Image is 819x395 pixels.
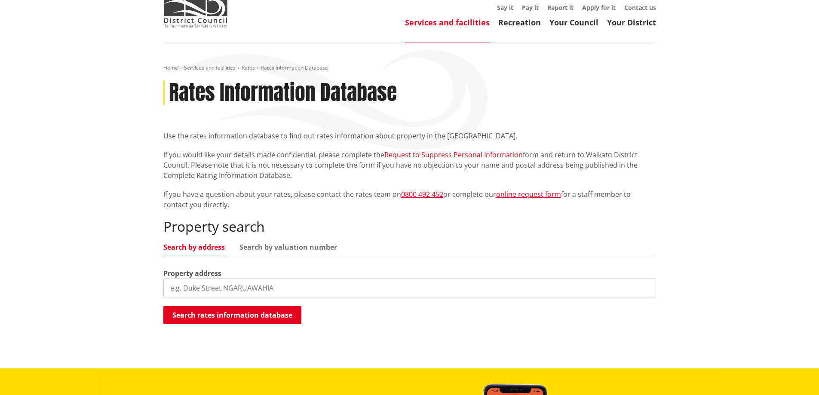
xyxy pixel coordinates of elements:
[163,279,656,297] input: e.g. Duke Street NGARUAWAHIA
[522,3,539,12] a: Pay it
[547,3,574,12] a: Report it
[496,190,561,199] a: online request form
[261,64,328,71] span: Rates Information Database
[582,3,616,12] a: Apply for it
[497,3,513,12] a: Say it
[163,64,178,71] a: Home
[163,244,225,251] a: Search by address
[239,244,337,251] a: Search by valuation number
[163,306,301,324] button: Search rates information database
[624,3,656,12] a: Contact us
[401,190,443,199] a: 0800 492 452
[184,64,236,71] a: Services and facilities
[163,150,656,181] p: If you would like your details made confidential, please complete the form and return to Waikato ...
[163,64,656,72] nav: breadcrumb
[163,218,656,235] h2: Property search
[405,17,490,28] a: Services and facilities
[169,80,397,105] h1: Rates Information Database
[498,17,541,28] a: Recreation
[163,268,221,279] label: Property address
[242,64,255,71] a: Rates
[779,359,810,390] iframe: Messenger Launcher
[163,189,656,210] p: If you have a question about your rates, please contact the rates team on or complete our for a s...
[384,150,523,159] a: Request to Suppress Personal Information
[163,131,656,141] p: Use the rates information database to find out rates information about property in the [GEOGRAPHI...
[549,17,598,28] a: Your Council
[607,17,656,28] a: Your District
